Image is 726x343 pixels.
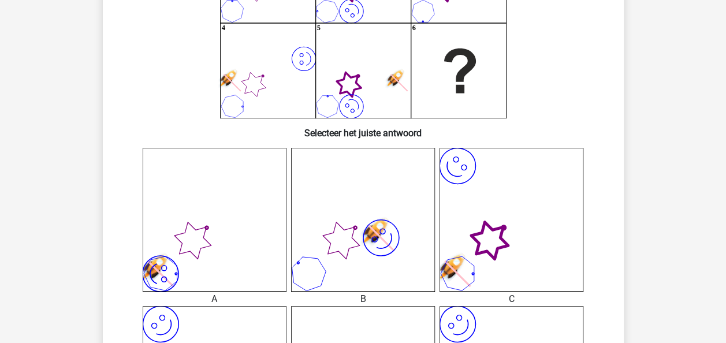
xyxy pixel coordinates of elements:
[221,24,225,32] text: 4
[134,292,295,306] div: A
[121,118,605,139] h6: Selecteer het juiste antwoord
[412,24,415,32] text: 6
[431,292,592,306] div: C
[317,24,320,32] text: 5
[282,292,444,306] div: B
